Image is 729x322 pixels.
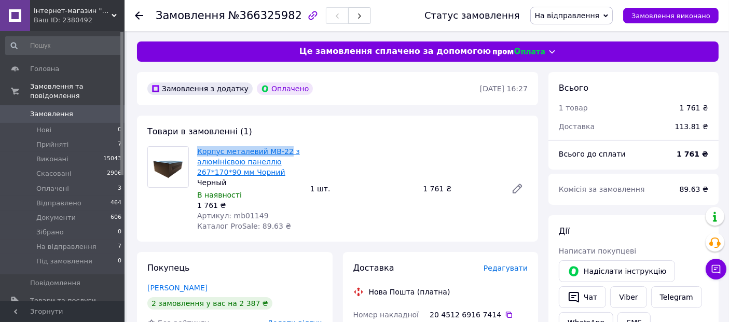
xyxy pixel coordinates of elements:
[36,155,68,164] span: Виконані
[507,178,528,199] a: Редагувати
[197,191,242,199] span: В наявності
[197,212,269,220] span: Артикул: mb01149
[118,257,121,266] span: 0
[419,181,503,196] div: 1 761 ₴
[480,85,528,93] time: [DATE] 16:27
[353,263,394,273] span: Доставка
[147,263,190,273] span: Покупець
[147,127,252,136] span: Товари в замовленні (1)
[706,259,726,279] button: Чат з покупцем
[36,228,64,237] span: Зібрано
[677,150,708,158] b: 1 761 ₴
[366,287,453,297] div: Нова Пошта (платна)
[156,9,225,22] span: Замовлення
[535,11,600,20] span: На відправлення
[107,169,121,178] span: 2906
[197,200,302,211] div: 1 761 ₴
[36,257,92,266] span: Під замовлення
[559,226,570,236] span: Дії
[30,64,59,74] span: Головна
[34,6,112,16] span: Інтернет-магазин "Корпус"
[680,185,708,193] span: 89.63 ₴
[111,213,121,222] span: 606
[559,83,588,93] span: Всього
[5,36,122,55] input: Пошук
[197,177,302,188] div: Черный
[299,46,491,58] span: Це замовлення сплачено за допомогою
[147,284,208,292] a: [PERSON_NAME]
[118,228,121,237] span: 0
[559,247,636,255] span: Написати покупцеві
[103,155,121,164] span: 15043
[631,12,710,20] span: Замовлення виконано
[36,140,68,149] span: Прийняті
[559,104,588,112] span: 1 товар
[118,184,121,193] span: 3
[651,286,702,308] a: Telegram
[430,310,528,320] div: 20 4512 6916 7414
[424,10,520,21] div: Статус замовлення
[559,122,595,131] span: Доставка
[228,9,302,22] span: №366325982
[36,125,51,135] span: Нові
[118,125,121,135] span: 0
[197,222,291,230] span: Каталог ProSale: 89.63 ₴
[36,199,81,208] span: Відправлено
[197,147,300,176] a: Корпус металевий МВ-22 з алюмінієвою панеллю 267*170*90 мм Чорний
[306,181,419,196] div: 1 шт.
[36,169,72,178] span: Скасовані
[147,82,253,95] div: Замовлення з додатку
[36,213,76,222] span: Документи
[118,242,121,251] span: 7
[669,115,714,138] div: 113.81 ₴
[559,286,606,308] button: Чат
[680,103,708,113] div: 1 761 ₴
[30,296,96,305] span: Товари та послуги
[30,82,125,101] span: Замовлення та повідомлення
[147,297,272,310] div: 2 замовлення у вас на 2 387 ₴
[118,140,121,149] span: 7
[148,155,188,179] img: Корпус металевий МВ-22 з алюмінієвою панеллю 267*170*90 мм Чорний
[34,16,125,25] div: Ваш ID: 2380492
[559,185,645,193] span: Комісія за замовлення
[484,264,528,272] span: Редагувати
[36,184,69,193] span: Оплачені
[559,150,626,158] span: Всього до сплати
[559,260,675,282] button: Надіслати інструкцію
[36,242,97,251] span: На відправлення
[353,311,419,319] span: Номер накладної
[111,199,121,208] span: 464
[30,109,73,119] span: Замовлення
[610,286,647,308] a: Viber
[623,8,719,23] button: Замовлення виконано
[257,82,313,95] div: Оплачено
[30,278,80,288] span: Повідомлення
[135,10,143,21] div: Повернутися назад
